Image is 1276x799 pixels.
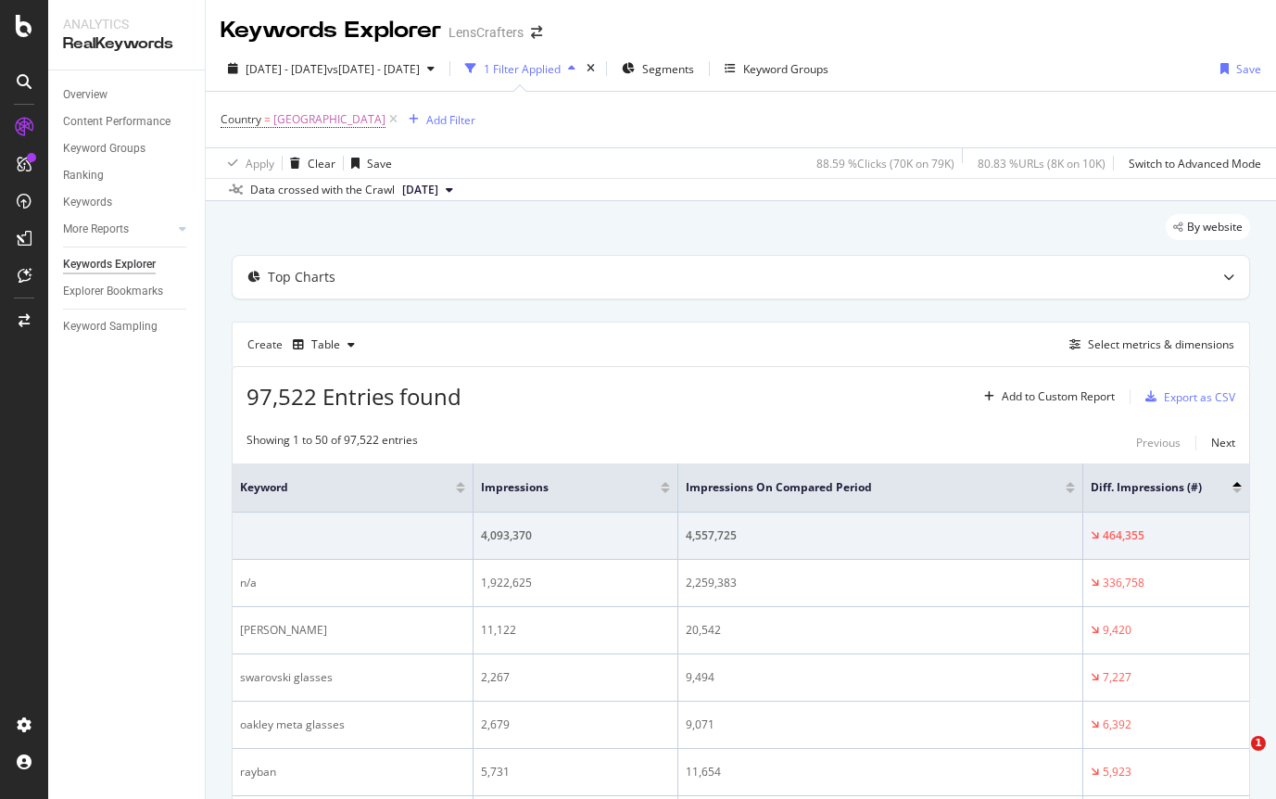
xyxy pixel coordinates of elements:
[1129,156,1261,171] div: Switch to Advanced Mode
[63,112,192,132] a: Content Performance
[221,54,442,83] button: [DATE] - [DATE]vs[DATE] - [DATE]
[1138,382,1235,412] button: Export as CSV
[268,268,335,286] div: Top Charts
[1166,214,1250,240] div: legacy label
[481,669,670,686] div: 2,267
[246,381,461,412] span: 97,522 Entries found
[484,61,561,77] div: 1 Filter Applied
[481,764,670,780] div: 5,731
[401,108,475,131] button: Add Filter
[1211,432,1235,454] button: Next
[63,193,112,212] div: Keywords
[246,61,327,77] span: [DATE] - [DATE]
[1164,389,1235,405] div: Export as CSV
[63,282,163,301] div: Explorer Bookmarks
[63,139,145,159] div: Keyword Groups
[63,193,192,212] a: Keywords
[978,156,1105,171] div: 80.83 % URLs ( 8K on 10K )
[481,527,670,544] div: 4,093,370
[481,717,670,733] div: 2,679
[63,85,192,105] a: Overview
[63,85,107,105] div: Overview
[367,156,392,171] div: Save
[240,479,428,496] span: Keyword
[273,107,385,133] span: [GEOGRAPHIC_DATA]
[63,166,192,185] a: Ranking
[1213,54,1261,83] button: Save
[1103,717,1131,733] div: 6,392
[63,15,190,33] div: Analytics
[1103,527,1144,544] div: 464,355
[686,479,1038,496] span: Impressions On Compared Period
[221,111,261,127] span: Country
[686,527,1075,544] div: 4,557,725
[614,54,701,83] button: Segments
[1236,61,1261,77] div: Save
[221,15,441,46] div: Keywords Explorer
[63,220,173,239] a: More Reports
[426,112,475,128] div: Add Filter
[63,112,171,132] div: Content Performance
[1213,736,1257,780] iframe: Intercom live chat
[717,54,836,83] button: Keyword Groups
[1136,432,1181,454] button: Previous
[642,61,694,77] span: Segments
[246,156,274,171] div: Apply
[481,622,670,639] div: 11,122
[250,182,395,198] div: Data crossed with the Crawl
[63,139,192,159] a: Keyword Groups
[1251,736,1266,751] span: 1
[247,330,362,360] div: Create
[583,59,599,78] div: times
[240,575,465,591] div: n/a
[1103,622,1131,639] div: 9,420
[686,669,1075,686] div: 9,494
[686,622,1075,639] div: 20,542
[448,23,524,42] div: LensCrafters
[63,166,104,185] div: Ranking
[63,317,158,336] div: Keyword Sampling
[283,148,335,178] button: Clear
[246,432,418,454] div: Showing 1 to 50 of 97,522 entries
[686,575,1075,591] div: 2,259,383
[240,622,465,639] div: [PERSON_NAME]
[240,669,465,686] div: swarovski glasses
[481,575,670,591] div: 1,922,625
[63,282,192,301] a: Explorer Bookmarks
[1091,479,1205,496] span: Diff. Impressions (#)
[481,479,633,496] span: Impressions
[1103,575,1144,591] div: 336,758
[686,764,1075,780] div: 11,654
[531,26,542,39] div: arrow-right-arrow-left
[240,764,465,780] div: rayban
[221,148,274,178] button: Apply
[63,317,192,336] a: Keyword Sampling
[1103,669,1131,686] div: 7,227
[1211,435,1235,450] div: Next
[240,717,465,733] div: oakley meta glasses
[458,54,583,83] button: 1 Filter Applied
[1121,148,1261,178] button: Switch to Advanced Mode
[63,33,190,55] div: RealKeywords
[344,148,392,178] button: Save
[1103,764,1131,780] div: 5,923
[686,717,1075,733] div: 9,071
[977,382,1115,412] button: Add to Custom Report
[264,111,271,127] span: =
[1136,435,1181,450] div: Previous
[1187,222,1243,233] span: By website
[327,61,420,77] span: vs [DATE] - [DATE]
[63,255,192,274] a: Keywords Explorer
[1062,334,1234,356] button: Select metrics & dimensions
[395,179,461,201] button: [DATE]
[743,61,828,77] div: Keyword Groups
[63,220,129,239] div: More Reports
[63,255,156,274] div: Keywords Explorer
[1002,391,1115,402] div: Add to Custom Report
[285,330,362,360] button: Table
[311,339,340,350] div: Table
[816,156,954,171] div: 88.59 % Clicks ( 70K on 79K )
[402,182,438,198] span: 2025 Aug. 31st
[308,156,335,171] div: Clear
[1088,336,1234,352] div: Select metrics & dimensions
